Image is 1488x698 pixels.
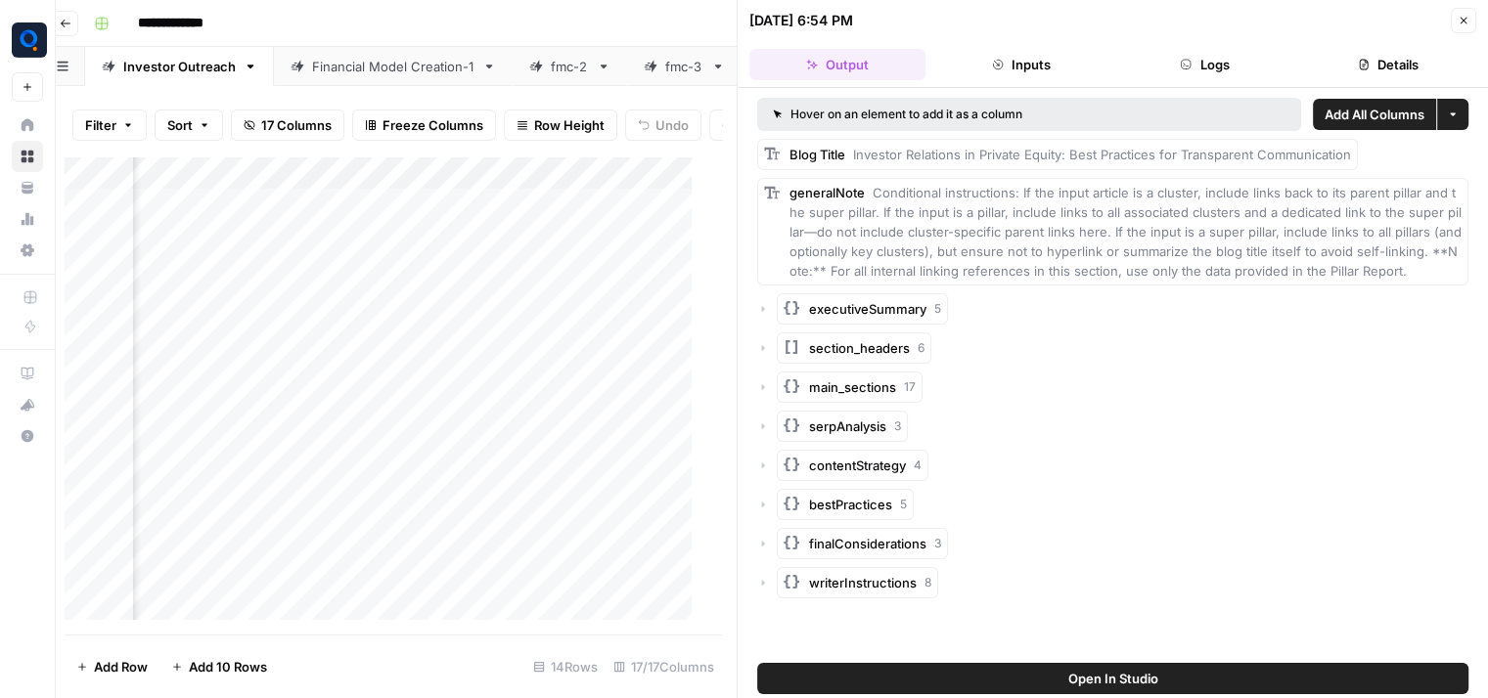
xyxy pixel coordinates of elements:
a: fmc-3 [627,47,742,86]
button: 17 Columns [231,109,344,141]
span: 5 [900,496,907,513]
button: Workspace: Qubit - SEO [12,16,43,65]
span: writerInstructions [809,573,917,592]
button: Add All Columns [1313,99,1436,130]
span: 8 [924,574,931,591]
div: [DATE] 6:54 PM [749,11,853,30]
button: serpAnalysis3 [777,411,908,442]
button: Add 10 Rows [159,651,279,682]
span: 17 [904,378,916,396]
span: Freeze Columns [383,115,483,135]
div: What's new? [13,390,42,419]
button: Freeze Columns [352,109,496,141]
button: finalConsiderations3 [777,528,948,559]
button: Output [749,49,925,80]
button: main_sections17 [777,371,923,403]
span: Conditional instructions: If the input article is a cluster, include links back to its parent pil... [789,185,1465,279]
span: 4 [914,457,922,474]
button: What's new? [12,389,43,420]
div: 14 Rows [525,651,606,682]
span: Investor Relations in Private Equity: Best Practices for Transparent Communication [853,147,1351,162]
button: Filter [72,109,147,141]
div: Financial Model Creation-1 [312,57,474,76]
a: Usage [12,203,43,235]
span: 5 [934,300,941,318]
div: 17/17 Columns [606,651,722,682]
span: executiveSummary [809,299,926,319]
button: Details [1300,49,1476,80]
div: fmc-3 [665,57,703,76]
div: fmc-2 [551,57,589,76]
span: Blog Title [789,147,845,162]
button: Add Row [65,651,159,682]
button: bestPractices5 [777,489,914,520]
span: Add Row [94,657,148,676]
span: Filter [85,115,116,135]
a: Settings [12,235,43,266]
span: contentStrategy [809,456,906,475]
span: Row Height [534,115,605,135]
a: fmc-2 [513,47,627,86]
button: Undo [625,109,701,141]
button: contentStrategy4 [777,450,928,481]
img: Qubit - SEO Logo [12,22,47,58]
span: 6 [918,339,924,357]
button: Inputs [933,49,1109,80]
a: Financial Model Creation-1 [274,47,513,86]
a: Investor Outreach [85,47,274,86]
button: Row Height [504,109,617,141]
button: executiveSummary5 [777,293,948,325]
span: serpAnalysis [809,416,886,436]
span: main_sections [809,377,896,397]
button: Sort [155,109,223,141]
span: section_headers [809,338,910,358]
span: bestPractices [809,495,892,514]
span: finalConsiderations [809,534,926,553]
button: Logs [1117,49,1293,80]
a: Browse [12,141,43,172]
div: Investor Outreach [123,57,236,76]
span: Open In Studio [1068,669,1158,688]
span: Undo [655,115,689,135]
span: Add All Columns [1325,105,1424,124]
div: Hover on an element to add it as a column [773,106,1154,123]
span: Sort [167,115,193,135]
button: writerInstructions8 [777,567,938,598]
a: Home [12,109,43,141]
button: section_headers6 [777,332,931,364]
button: Open In Studio [757,663,1468,694]
span: 3 [894,417,901,435]
span: generalNote [789,185,865,200]
a: AirOps Academy [12,358,43,389]
button: Help + Support [12,420,43,452]
span: 3 [934,535,941,552]
a: Your Data [12,172,43,203]
span: Add 10 Rows [189,657,267,676]
span: 17 Columns [261,115,332,135]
